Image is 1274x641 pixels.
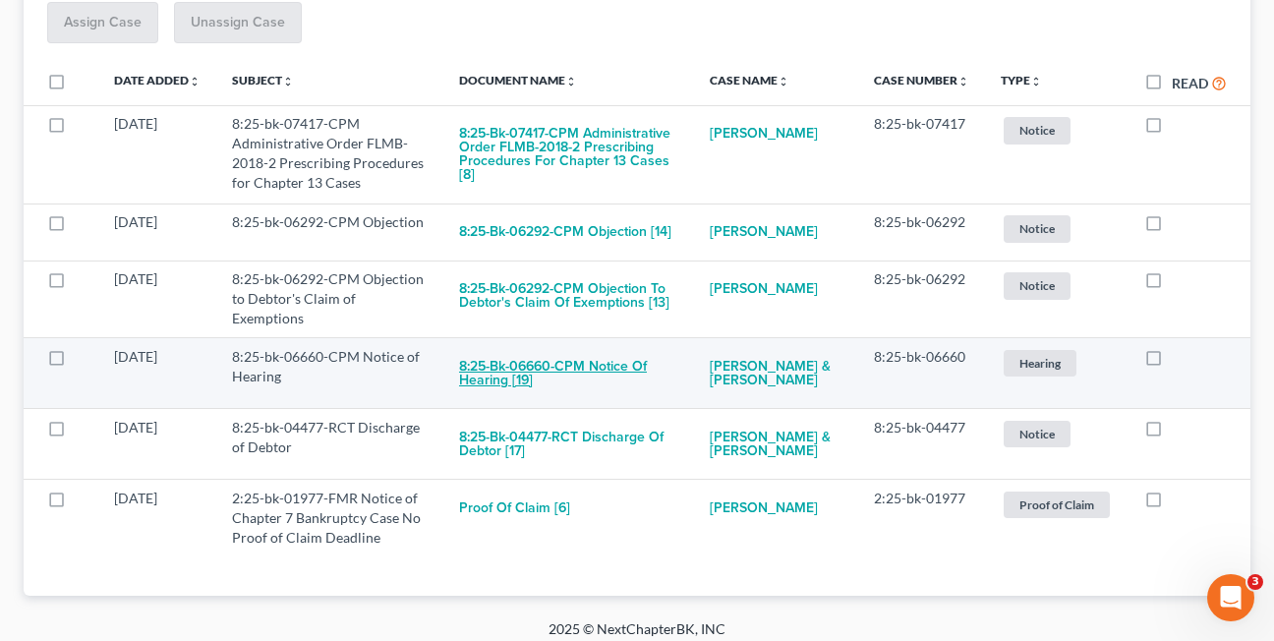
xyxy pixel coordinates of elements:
span: Notice [1004,421,1071,447]
td: 8:25-bk-04477 [858,409,985,480]
a: [PERSON_NAME] & [PERSON_NAME] [710,418,842,471]
td: [DATE] [98,105,216,204]
iframe: Intercom live chat [1207,574,1254,621]
a: [PERSON_NAME] & [PERSON_NAME] [710,347,842,400]
a: [PERSON_NAME] [710,269,818,309]
i: unfold_more [565,76,577,87]
a: Typeunfold_more [1001,73,1042,87]
td: 2:25-bk-01977 [858,480,985,556]
a: Date Addedunfold_more [114,73,201,87]
a: [PERSON_NAME] [710,212,818,252]
span: 3 [1247,574,1263,590]
td: [DATE] [98,204,216,261]
a: [PERSON_NAME] [710,489,818,528]
button: Proof of Claim [6] [459,489,570,528]
a: Subjectunfold_more [232,73,294,87]
td: 8:25-bk-06660 [858,338,985,409]
a: Notice [1001,269,1113,302]
span: Proof of Claim [1004,492,1110,518]
td: 8:25-bk-06292-CPM Objection to Debtor's Claim of Exemptions [216,261,443,337]
button: 8:25-bk-06292-CPM Objection [14] [459,212,671,252]
a: [PERSON_NAME] [710,114,818,153]
td: 8:25-bk-04477-RCT Discharge of Debtor [216,409,443,480]
span: Notice [1004,117,1071,144]
button: 8:25-bk-06660-CPM Notice of Hearing [19] [459,347,678,400]
td: [DATE] [98,480,216,556]
i: unfold_more [1030,76,1042,87]
td: 8:25-bk-06660-CPM Notice of Hearing [216,338,443,409]
span: Notice [1004,215,1071,242]
td: 8:25-bk-06292-CPM Objection [216,204,443,261]
td: 8:25-bk-07417-CPM Administrative Order FLMB-2018-2 Prescribing Procedures for Chapter 13 Cases [216,105,443,204]
td: 8:25-bk-06292 [858,204,985,261]
span: Notice [1004,272,1071,299]
a: Notice [1001,212,1113,245]
a: Notice [1001,114,1113,146]
td: [DATE] [98,261,216,337]
td: [DATE] [98,409,216,480]
i: unfold_more [778,76,789,87]
button: 8:25-bk-04477-RCT Discharge of Debtor [17] [459,418,678,471]
a: Hearing [1001,347,1113,379]
td: [DATE] [98,338,216,409]
td: 8:25-bk-07417 [858,105,985,204]
button: 8:25-bk-06292-CPM Objection to Debtor's Claim of Exemptions [13] [459,269,678,322]
span: Hearing [1004,350,1076,377]
a: Document Nameunfold_more [459,73,577,87]
label: Read [1172,73,1208,93]
button: 8:25-bk-07417-CPM Administrative Order FLMB-2018-2 Prescribing Procedures for Chapter 13 Cases [8] [459,114,678,195]
i: unfold_more [957,76,969,87]
i: unfold_more [189,76,201,87]
td: 8:25-bk-06292 [858,261,985,337]
a: Case Nameunfold_more [710,73,789,87]
td: 2:25-bk-01977-FMR Notice of Chapter 7 Bankruptcy Case No Proof of Claim Deadline [216,480,443,556]
a: Notice [1001,418,1113,450]
a: Case Numberunfold_more [874,73,969,87]
i: unfold_more [282,76,294,87]
a: Proof of Claim [1001,489,1113,521]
